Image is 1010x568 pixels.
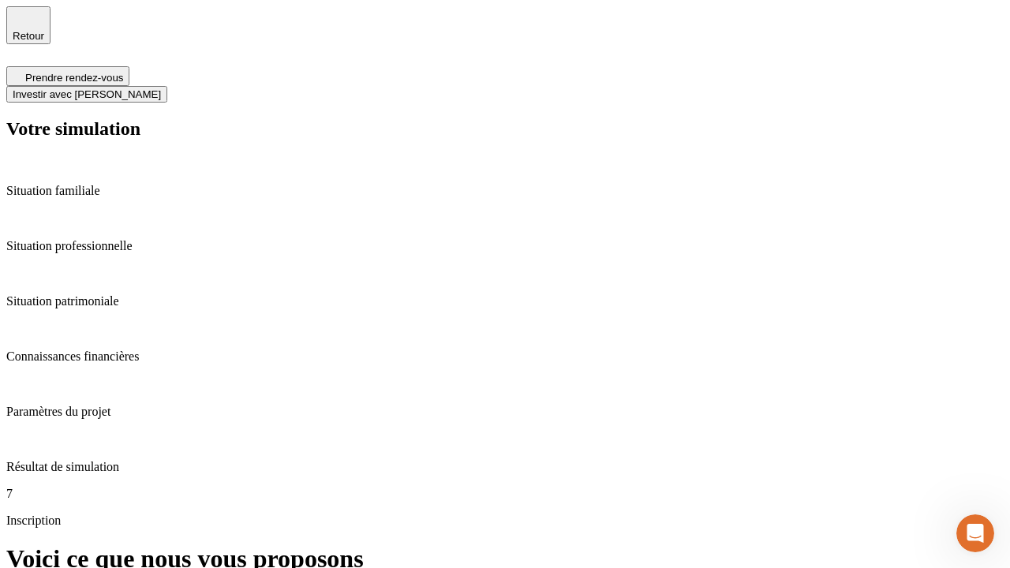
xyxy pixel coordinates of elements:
[6,239,1004,253] p: Situation professionnelle
[6,118,1004,140] h2: Votre simulation
[956,514,994,552] iframe: Intercom live chat
[6,487,1004,501] p: 7
[6,66,129,86] button: Prendre rendez-vous
[6,6,50,44] button: Retour
[6,86,167,103] button: Investir avec [PERSON_NAME]
[6,514,1004,528] p: Inscription
[6,184,1004,198] p: Situation familiale
[6,294,1004,308] p: Situation patrimoniale
[6,405,1004,419] p: Paramètres du projet
[13,88,161,100] span: Investir avec [PERSON_NAME]
[25,72,123,84] span: Prendre rendez-vous
[6,349,1004,364] p: Connaissances financières
[6,460,1004,474] p: Résultat de simulation
[13,30,44,42] span: Retour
